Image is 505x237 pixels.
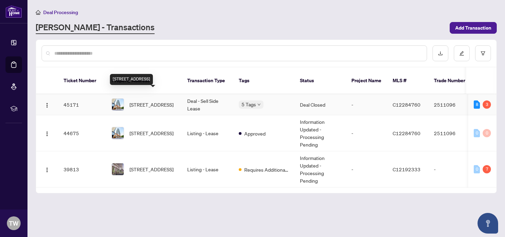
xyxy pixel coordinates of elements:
[483,129,491,137] div: 0
[294,67,346,94] th: Status
[433,45,448,61] button: download
[244,166,289,173] span: Requires Additional Docs
[42,99,53,110] button: Logo
[242,100,256,108] span: 5 Tags
[393,130,420,136] span: C12284760
[450,22,497,34] button: Add Transaction
[474,165,480,173] div: 0
[44,131,50,137] img: Logo
[474,129,480,137] div: 0
[257,103,261,106] span: down
[474,100,480,109] div: 8
[387,67,428,94] th: MLS #
[43,9,78,15] span: Deal Processing
[182,67,233,94] th: Transaction Type
[182,94,233,115] td: Deal - Sell Side Lease
[483,165,491,173] div: 7
[244,130,266,137] span: Approved
[112,127,124,139] img: thumbnail-img
[130,129,173,137] span: [STREET_ADDRESS]
[428,115,476,151] td: 2511096
[9,218,19,228] span: TW
[58,115,106,151] td: 44675
[42,164,53,175] button: Logo
[393,166,420,172] span: C12192333
[36,10,41,15] span: home
[294,151,346,187] td: Information Updated - Processing Pending
[438,51,443,56] span: download
[112,163,124,175] img: thumbnail-img
[58,151,106,187] td: 39813
[182,151,233,187] td: Listing - Lease
[294,94,346,115] td: Deal Closed
[428,94,476,115] td: 2511096
[428,67,476,94] th: Trade Number
[475,45,491,61] button: filter
[428,151,476,187] td: -
[233,67,294,94] th: Tags
[58,94,106,115] td: 45171
[130,165,173,173] span: [STREET_ADDRESS]
[42,128,53,139] button: Logo
[182,115,233,151] td: Listing - Lease
[294,115,346,151] td: Information Updated - Processing Pending
[393,101,420,108] span: C12284760
[454,45,470,61] button: edit
[36,22,155,34] a: [PERSON_NAME] - Transactions
[481,51,485,56] span: filter
[478,213,498,234] button: Open asap
[5,5,22,18] img: logo
[455,22,491,33] span: Add Transaction
[58,67,106,94] th: Ticket Number
[346,67,387,94] th: Project Name
[459,51,464,56] span: edit
[44,167,50,173] img: Logo
[346,151,387,187] td: -
[110,74,153,85] div: [STREET_ADDRESS]
[112,99,124,110] img: thumbnail-img
[346,115,387,151] td: -
[346,94,387,115] td: -
[130,101,173,108] span: [STREET_ADDRESS]
[106,67,182,94] th: Property Address
[483,100,491,109] div: 3
[44,103,50,108] img: Logo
